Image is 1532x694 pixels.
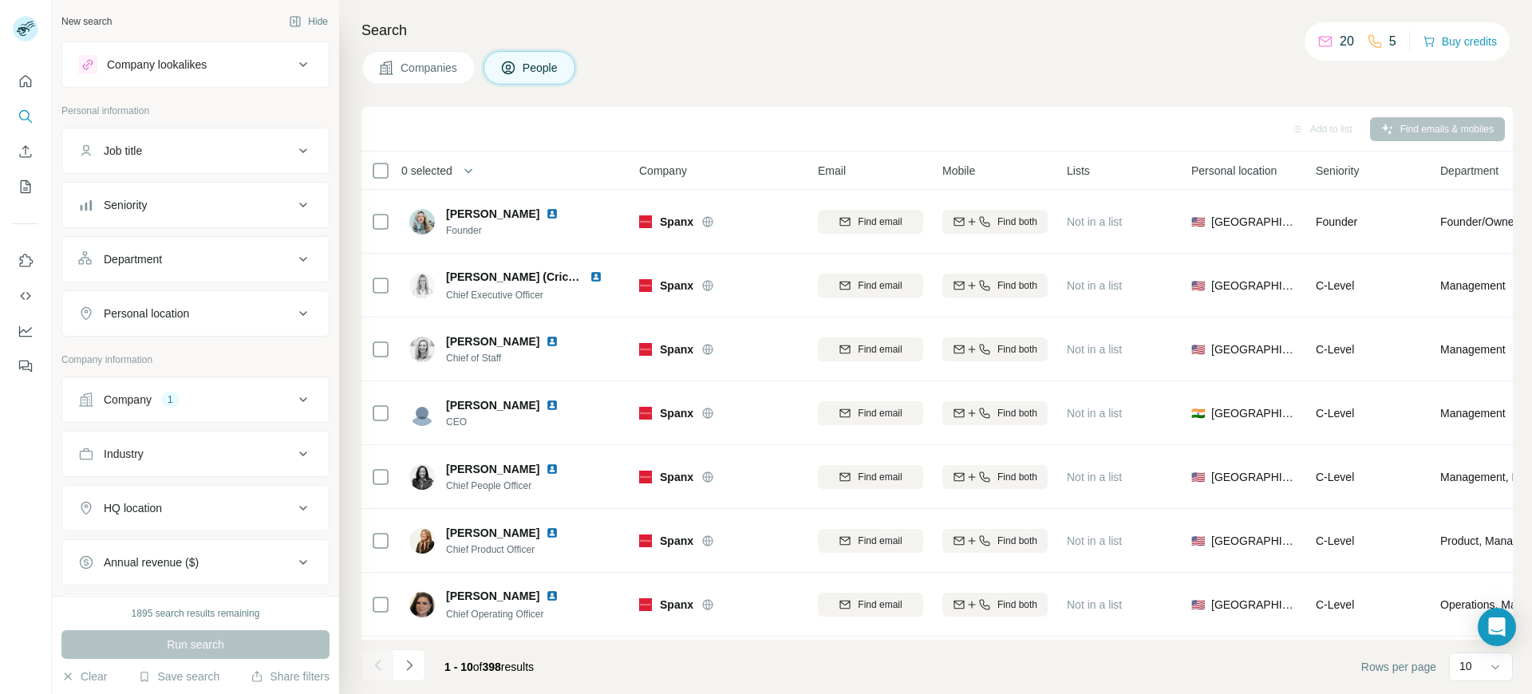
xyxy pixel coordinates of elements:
[444,660,534,673] span: results
[997,534,1037,548] span: Find both
[251,668,330,684] button: Share filters
[639,471,652,483] img: Logo of Spanx
[62,381,329,419] button: Company1
[997,470,1037,484] span: Find both
[446,542,578,557] span: Chief Product Officer
[660,597,693,613] span: Spanx
[660,278,693,294] span: Spanx
[660,341,693,357] span: Spanx
[1316,471,1354,483] span: C-Level
[62,45,329,84] button: Company lookalikes
[132,606,260,621] div: 1895 search results remaining
[1067,343,1122,356] span: Not in a list
[639,215,652,228] img: Logo of Spanx
[1191,278,1205,294] span: 🇺🇸
[1316,598,1354,611] span: C-Level
[62,435,329,473] button: Industry
[13,352,38,381] button: Feedback
[818,274,923,298] button: Find email
[107,57,207,73] div: Company lookalikes
[858,470,902,484] span: Find email
[446,525,539,541] span: [PERSON_NAME]
[409,528,435,554] img: Avatar
[942,529,1048,553] button: Find both
[1191,469,1205,485] span: 🇺🇸
[61,104,330,118] p: Personal information
[818,401,923,425] button: Find email
[446,206,539,222] span: [PERSON_NAME]
[818,465,923,489] button: Find email
[858,597,902,612] span: Find email
[1191,163,1277,179] span: Personal location
[1191,597,1205,613] span: 🇺🇸
[409,337,435,362] img: Avatar
[1067,279,1122,292] span: Not in a list
[546,463,559,475] img: LinkedIn logo
[446,588,539,604] span: [PERSON_NAME]
[997,278,1037,293] span: Find both
[942,274,1048,298] button: Find both
[1361,659,1436,675] span: Rows per page
[1440,278,1506,294] span: Management
[997,342,1037,357] span: Find both
[1211,533,1297,549] span: [GEOGRAPHIC_DATA]
[62,132,329,170] button: Job title
[997,597,1037,612] span: Find both
[1440,469,1528,485] span: Management, HR
[942,337,1048,361] button: Find both
[858,215,902,229] span: Find email
[446,290,543,301] span: Chief Executive Officer
[1316,534,1354,547] span: C-Level
[818,210,923,234] button: Find email
[997,406,1037,420] span: Find both
[104,143,142,159] div: Job title
[13,102,38,131] button: Search
[818,337,923,361] button: Find email
[1211,469,1297,485] span: [GEOGRAPHIC_DATA]
[444,660,473,673] span: 1 - 10
[546,335,559,348] img: LinkedIn logo
[161,392,180,407] div: 1
[1440,405,1506,421] span: Management
[660,533,693,549] span: Spanx
[446,415,578,429] span: CEO
[1423,30,1497,53] button: Buy credits
[942,163,975,179] span: Mobile
[997,215,1037,229] span: Find both
[546,399,559,412] img: LinkedIn logo
[393,649,425,681] button: Navigate to next page
[104,392,152,408] div: Company
[818,529,923,553] button: Find email
[1478,608,1516,646] div: Open Intercom Messenger
[13,172,38,201] button: My lists
[409,209,435,235] img: Avatar
[660,469,693,485] span: Spanx
[401,163,452,179] span: 0 selected
[1191,405,1205,421] span: 🇮🇳
[942,401,1048,425] button: Find both
[61,668,107,684] button: Clear
[361,19,1513,41] h4: Search
[858,278,902,293] span: Find email
[639,163,687,179] span: Company
[1459,658,1472,674] p: 10
[446,270,685,283] span: [PERSON_NAME] (Cricket) [PERSON_NAME]
[446,351,578,365] span: Chief of Staff
[13,282,38,310] button: Use Surfe API
[858,342,902,357] span: Find email
[446,609,544,620] span: Chief Operating Officer
[660,214,693,230] span: Spanx
[62,543,329,582] button: Annual revenue ($)
[590,270,602,283] img: LinkedIn logo
[446,397,539,413] span: [PERSON_NAME]
[1211,278,1297,294] span: [GEOGRAPHIC_DATA]
[446,333,539,349] span: [PERSON_NAME]
[13,246,38,275] button: Use Surfe on LinkedIn
[1191,341,1205,357] span: 🇺🇸
[1440,214,1518,230] span: Founder/Owner
[1067,215,1122,228] span: Not in a list
[1211,597,1297,613] span: [GEOGRAPHIC_DATA]
[1067,407,1122,420] span: Not in a list
[1211,405,1297,421] span: [GEOGRAPHIC_DATA]
[1316,215,1357,228] span: Founder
